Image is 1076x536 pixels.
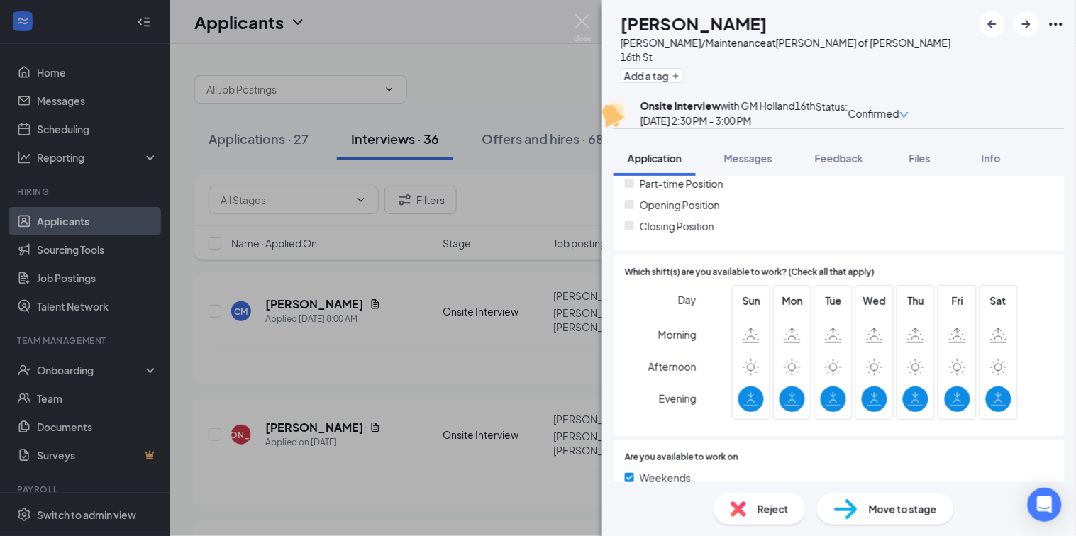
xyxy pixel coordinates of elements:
[648,354,697,379] span: Afternoon
[1018,16,1035,33] svg: ArrowRight
[909,152,931,164] span: Files
[780,293,805,308] span: Mon
[980,11,1005,37] button: ArrowLeftNew
[1028,488,1062,522] div: Open Intercom Messenger
[659,386,697,411] span: Evening
[816,99,848,128] div: Status :
[984,16,1001,33] svg: ArrowLeftNew
[628,152,682,164] span: Application
[986,293,1011,308] span: Sat
[815,152,863,164] span: Feedback
[640,99,721,112] b: Onsite Interview
[724,152,772,164] span: Messages
[982,152,1001,164] span: Info
[640,197,720,213] span: Opening Position
[640,218,714,234] span: Closing Position
[738,293,764,308] span: Sun
[821,293,846,308] span: Tue
[869,501,937,517] span: Move to stage
[640,176,723,191] span: Part-time Position
[945,293,970,308] span: Fri
[625,266,875,279] span: Which shift(s) are you available to work? (Check all that apply)
[1014,11,1039,37] button: ArrowRight
[1048,16,1065,33] svg: Ellipses
[678,292,697,308] span: Day
[899,110,909,120] span: down
[758,501,789,517] span: Reject
[862,293,887,308] span: Wed
[640,99,816,113] div: with GM Holland16th
[848,106,899,121] span: Confirmed
[625,451,738,464] span: Are you available to work on
[672,72,680,80] svg: Plus
[621,11,767,35] h1: [PERSON_NAME]
[640,470,691,486] span: Weekends
[621,68,684,83] button: PlusAdd a tag
[640,113,816,128] div: [DATE] 2:30 PM - 3:00 PM
[621,35,972,64] div: [PERSON_NAME]/Maintenance at [PERSON_NAME] of [PERSON_NAME] 16th St
[903,293,928,308] span: Thu
[658,322,697,347] span: Morning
